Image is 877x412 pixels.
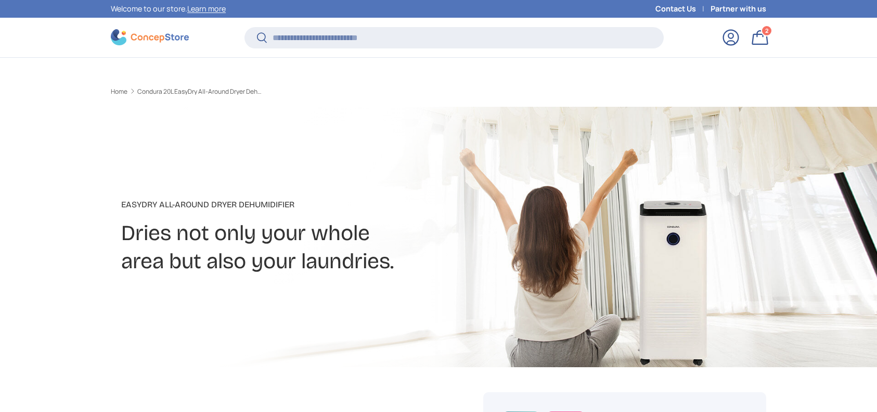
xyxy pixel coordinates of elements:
p: Welcome to our store. [111,3,226,15]
a: Home [111,89,127,95]
a: Learn more [187,4,226,14]
p: EasyDry All-Around Dryer Dehumidifier [121,198,521,211]
a: Condura 20L EasyDry All-Around Dryer Dehumidifier [137,89,262,95]
span: 2 [765,27,769,34]
nav: Breadcrumbs [111,87,458,96]
a: Contact Us [655,3,711,15]
a: Partner with us [711,3,766,15]
h2: Dries not only your whole area but also your laundries. [121,219,521,276]
img: ConcepStore [111,29,189,45]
